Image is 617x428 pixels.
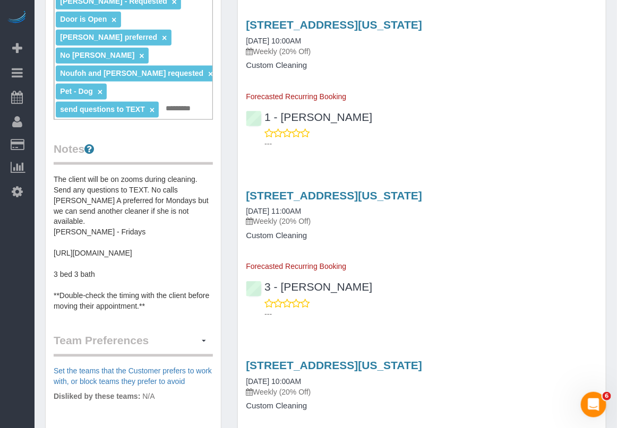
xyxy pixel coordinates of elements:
[246,216,598,227] p: Weekly (20% Off)
[142,392,155,401] span: N/A
[246,232,598,241] h4: Custom Cleaning
[54,174,213,312] pre: The client will be on zooms during cleaning. Send any questions to TEXT. No calls [PERSON_NAME] A...
[54,333,213,357] legend: Team Preferences
[246,111,372,123] a: 1 - [PERSON_NAME]
[264,309,598,320] p: ---
[54,391,140,402] label: Disliked by these teams:
[60,15,107,23] span: Door is Open
[60,105,144,113] span: send questions to TEXT
[162,33,167,42] a: ×
[246,61,598,70] h4: Custom Cleaning
[246,402,598,411] h4: Custom Cleaning
[54,367,212,386] a: Set the teams that the Customer prefers to work with, or block teams they prefer to avoid
[150,106,155,115] a: ×
[54,141,213,165] legend: Notes
[139,51,144,60] a: ×
[112,15,116,24] a: ×
[581,392,606,417] iframe: Intercom live chat
[246,263,346,271] span: Forecasted Recurring Booking
[246,387,598,398] p: Weekly (20% Off)
[60,87,92,95] span: Pet - Dog
[246,46,598,57] p: Weekly (20% Off)
[246,360,422,372] a: [STREET_ADDRESS][US_STATE]
[60,33,157,41] span: [PERSON_NAME] preferred
[246,19,422,31] a: [STREET_ADDRESS][US_STATE]
[208,69,213,78] a: ×
[6,11,28,25] img: Automaid Logo
[98,88,102,97] a: ×
[246,378,301,386] a: [DATE] 10:00AM
[60,69,203,77] span: Noufoh and [PERSON_NAME] requested
[246,189,422,202] a: [STREET_ADDRESS][US_STATE]
[246,92,346,101] span: Forecasted Recurring Booking
[246,281,372,293] a: 3 - [PERSON_NAME]
[264,138,598,149] p: ---
[603,392,611,400] span: 6
[246,207,301,215] a: [DATE] 11:00AM
[60,51,134,59] span: No [PERSON_NAME]
[246,37,301,45] a: [DATE] 10:00AM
